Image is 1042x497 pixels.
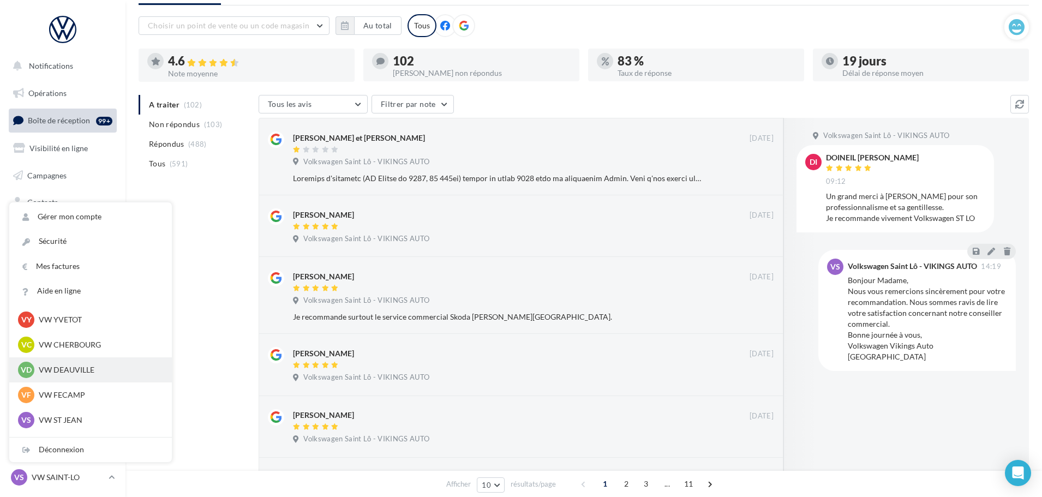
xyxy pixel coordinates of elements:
button: Au total [354,16,402,35]
span: Volkswagen Saint Lô - VIKINGS AUTO [303,234,429,244]
span: Répondus [149,139,184,149]
a: Sécurité [9,229,172,254]
button: Notifications [7,55,115,77]
p: VW FECAMP [39,390,159,400]
span: Volkswagen Saint Lô - VIKINGS AUTO [823,131,949,141]
span: Volkswagen Saint Lô - VIKINGS AUTO [303,157,429,167]
a: Calendrier [7,245,119,268]
div: [PERSON_NAME] et [PERSON_NAME] [293,133,425,143]
span: 09:12 [826,177,846,187]
span: VC [21,339,32,350]
a: Mes factures [9,254,172,279]
div: DOINEIL [PERSON_NAME] [826,154,919,161]
div: Note moyenne [168,70,346,77]
span: VS [830,261,840,272]
div: Je recommande surtout le service commercial Skoda [PERSON_NAME][GEOGRAPHIC_DATA]. [293,312,703,322]
span: résultats/page [511,479,556,489]
a: Aide en ligne [9,279,172,303]
p: VW ST JEAN [39,415,159,426]
button: 10 [477,477,505,493]
div: Déconnexion [9,438,172,462]
div: Open Intercom Messenger [1005,460,1031,486]
span: 11 [680,475,698,493]
span: Campagnes [27,170,67,179]
p: VW SAINT-LO [32,472,104,483]
span: VY [21,314,32,325]
a: Médiathèque [7,218,119,241]
span: [DATE] [750,211,774,220]
a: Campagnes [7,164,119,187]
span: 2 [618,475,635,493]
span: [DATE] [750,134,774,143]
span: 1 [596,475,614,493]
div: 102 [393,55,571,67]
button: Tous les avis [259,95,368,113]
span: VS [21,415,31,426]
span: Opérations [28,88,67,98]
a: Boîte de réception99+ [7,109,119,132]
div: Volkswagen Saint Lô - VIKINGS AUTO [848,262,977,270]
span: Tous [149,158,165,169]
div: Un grand merci à [PERSON_NAME] pour son professionnalisme et sa gentillesse. Je recommande viveme... [826,191,985,224]
div: Loremips d'sitametc (AD Elitse do 9287, 85 445ei) tempor in utlab 9028 etdo ma aliquaenim Admin. ... [293,173,703,184]
span: Notifications [29,61,73,70]
a: VS VW SAINT-LO [9,467,117,488]
span: Tous les avis [268,99,312,109]
span: ... [658,475,676,493]
span: (591) [170,159,188,168]
p: VW YVETOT [39,314,159,325]
a: PLV et print personnalisable [7,272,119,304]
div: 99+ [96,117,112,125]
p: VW DEAUVILLE [39,364,159,375]
button: Choisir un point de vente ou un code magasin [139,16,330,35]
span: Contacts [27,197,58,207]
div: [PERSON_NAME] [293,348,354,359]
span: DI [810,157,817,167]
div: Bonjour Madame, Nous vous remercions sincèrement pour votre recommandation. Nous sommes ravis de ... [848,275,1007,362]
span: Volkswagen Saint Lô - VIKINGS AUTO [303,373,429,382]
span: [DATE] [750,411,774,421]
div: 4.6 [168,55,346,68]
span: (488) [188,140,207,148]
a: Campagnes DataOnDemand [7,309,119,341]
span: Non répondus [149,119,200,130]
a: Visibilité en ligne [7,137,119,160]
div: [PERSON_NAME] non répondus [393,69,571,77]
button: Au total [336,16,402,35]
div: 83 % [618,55,795,67]
p: VW CHERBOURG [39,339,159,350]
a: Opérations [7,82,119,105]
span: 3 [637,475,655,493]
span: Choisir un point de vente ou un code magasin [148,21,309,30]
div: Taux de réponse [618,69,795,77]
a: Gérer mon compte [9,205,172,229]
div: Délai de réponse moyen [842,69,1020,77]
span: [DATE] [750,349,774,359]
span: Afficher [446,479,471,489]
div: 19 jours [842,55,1020,67]
span: 14:19 [981,263,1001,270]
span: 10 [482,481,491,489]
div: Tous [408,14,436,37]
span: VD [21,364,32,375]
span: Visibilité en ligne [29,143,88,153]
span: Boîte de réception [28,116,90,125]
span: Volkswagen Saint Lô - VIKINGS AUTO [303,296,429,306]
span: VS [14,472,24,483]
div: [PERSON_NAME] [293,410,354,421]
div: [PERSON_NAME] [293,209,354,220]
span: VF [21,390,31,400]
span: Volkswagen Saint Lô - VIKINGS AUTO [303,434,429,444]
span: [DATE] [750,272,774,282]
a: Contacts [7,191,119,214]
div: [PERSON_NAME] [293,271,354,282]
button: Filtrer par note [372,95,454,113]
span: (103) [204,120,223,129]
